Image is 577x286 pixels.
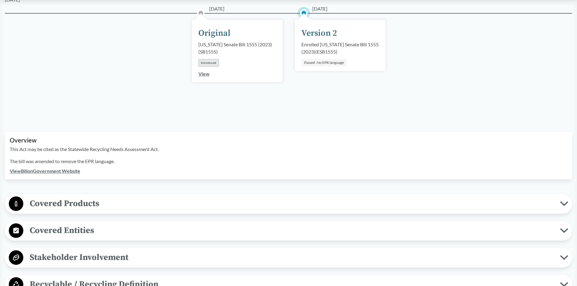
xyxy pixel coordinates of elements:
span: [DATE] [312,5,327,12]
span: Stakeholder Involvement [23,251,560,264]
p: This Act may be cited as the Statewide Recycling Needs Assessment Act. [10,146,567,153]
div: [US_STATE] Senate Bill 1555 (2023) ( SB1555 ) [198,41,276,55]
a: View [198,71,210,77]
div: Enrolled [US_STATE] Senate Bill 1555 (2023) ( ESB1555 ) [301,41,379,55]
a: ViewBillonGovernment Website [10,168,80,174]
span: Covered Products [23,197,560,210]
div: Introduced [198,59,219,67]
div: Original [198,27,230,40]
h2: Overview [10,137,567,144]
div: Passed -No EPR language [301,59,347,66]
button: Covered Entities [7,223,570,238]
button: Covered Products [7,196,570,212]
span: Covered Entities [23,224,560,237]
p: The bill was amended to remove the EPR language. [10,158,567,165]
div: Version 2 [301,27,337,40]
span: [DATE] [209,5,224,12]
button: Stakeholder Involvement [7,250,570,265]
